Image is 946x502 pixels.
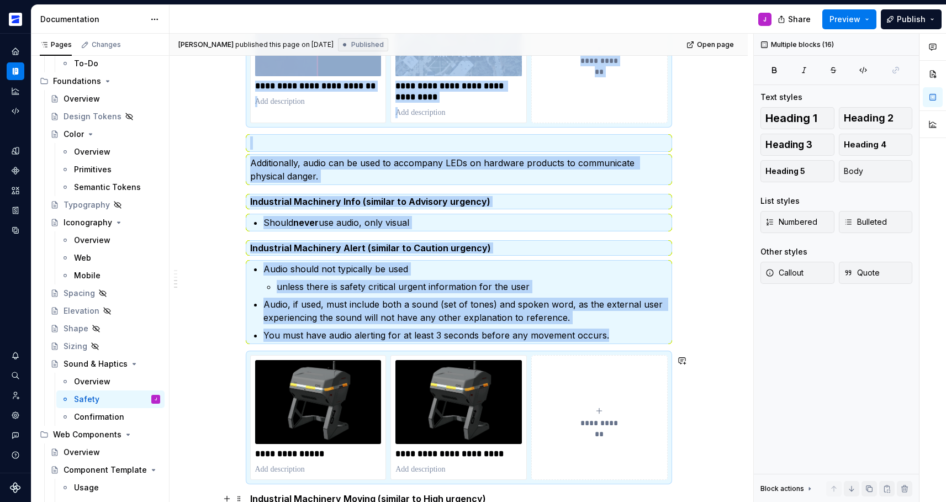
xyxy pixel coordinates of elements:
[7,162,24,179] div: Components
[92,40,121,49] div: Changes
[64,305,99,316] div: Elevation
[46,214,165,231] a: Iconography
[760,134,834,156] button: Heading 3
[7,426,24,444] button: Contact support
[46,196,165,214] a: Typography
[263,329,668,342] p: You must have audio alerting for at least 3 seconds before any movement occurs.
[10,482,21,493] svg: Supernova Logo
[7,202,24,219] a: Storybook stories
[255,360,382,444] img: 6c6c84a7-2683-4f00-abe6-0a7e2c95664f.png
[760,160,834,182] button: Heading 5
[64,288,95,299] div: Spacing
[64,129,84,140] div: Color
[822,9,876,29] button: Preview
[64,199,110,210] div: Typography
[53,76,101,87] div: Foundations
[40,40,72,49] div: Pages
[56,143,165,161] a: Overview
[7,221,24,239] a: Data sources
[64,217,112,228] div: Iconography
[844,166,863,177] span: Body
[64,447,100,458] div: Overview
[7,367,24,384] div: Search ⌘K
[844,113,894,124] span: Heading 2
[46,90,165,108] a: Overview
[64,358,128,369] div: Sound & Haptics
[235,40,334,49] div: published this page on [DATE]
[839,134,913,156] button: Heading 4
[760,92,802,103] div: Text styles
[250,156,668,183] p: Additionally, audio can be used to accompany LEDs on hardware products to communicate physical da...
[263,262,668,276] p: Audio should not typically be used
[7,182,24,199] a: Assets
[7,102,24,120] a: Code automation
[760,195,800,207] div: List styles
[897,14,926,25] span: Publish
[395,360,522,444] img: 8945fab4-63fb-4740-91a8-495400a0659e.png
[64,464,147,475] div: Component Template
[56,267,165,284] a: Mobile
[7,387,24,404] a: Invite team
[74,376,110,387] div: Overview
[53,429,121,440] div: Web Components
[844,267,880,278] span: Quote
[46,108,165,125] a: Design Tokens
[46,461,165,479] a: Component Template
[74,146,110,157] div: Overview
[56,408,165,426] a: Confirmation
[9,13,22,26] img: 32236df1-e983-4105-beab-1c5893cb688f.png
[7,406,24,424] a: Settings
[839,160,913,182] button: Body
[46,337,165,355] a: Sizing
[760,262,834,284] button: Callout
[35,426,165,443] div: Web Components
[35,72,165,90] div: Foundations
[881,9,942,29] button: Publish
[839,211,913,233] button: Bulleted
[839,107,913,129] button: Heading 2
[46,355,165,373] a: Sound & Haptics
[40,14,145,25] div: Documentation
[74,394,99,405] div: Safety
[74,58,98,69] div: To-Do
[74,252,91,263] div: Web
[763,15,767,24] div: J
[56,231,165,249] a: Overview
[46,125,165,143] a: Color
[760,211,834,233] button: Numbered
[46,443,165,461] a: Overview
[829,14,860,25] span: Preview
[7,82,24,100] a: Analytics
[178,40,234,49] span: [PERSON_NAME]
[7,142,24,160] a: Design tokens
[46,320,165,337] a: Shape
[765,216,817,228] span: Numbered
[56,479,165,496] a: Usage
[765,267,804,278] span: Callout
[293,217,319,228] strong: never
[760,484,804,493] div: Block actions
[760,246,807,257] div: Other styles
[64,341,87,352] div: Sizing
[74,411,124,422] div: Confirmation
[772,9,818,29] button: Share
[7,62,24,80] div: Documentation
[844,216,887,228] span: Bulleted
[765,113,817,124] span: Heading 1
[74,164,112,175] div: Primitives
[7,347,24,364] div: Notifications
[351,40,384,49] span: Published
[74,482,99,493] div: Usage
[263,298,668,324] p: Audio, if used, must include both a sound (set of tones) and spoken word, as the external user ex...
[74,270,101,281] div: Mobile
[56,55,165,72] a: To-Do
[7,43,24,60] a: Home
[788,14,811,25] span: Share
